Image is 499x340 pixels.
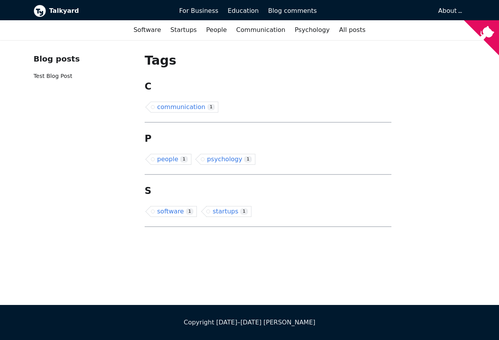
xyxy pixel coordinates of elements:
[151,102,218,113] a: communication1
[202,23,232,37] a: People
[34,53,132,87] nav: Blog recent posts navigation
[186,208,194,215] span: 1
[290,23,334,37] a: Psychology
[145,185,391,197] h2: S
[264,4,322,18] a: Blog comments
[34,73,72,79] a: Test Blog Post
[206,206,251,217] a: startups1
[334,23,370,37] a: All posts
[438,7,461,14] a: About
[34,317,465,328] div: Copyright [DATE]–[DATE] [PERSON_NAME]
[223,4,264,18] a: Education
[34,5,46,17] img: Talkyard logo
[240,208,248,215] span: 1
[228,7,259,14] span: Education
[151,206,197,217] a: software1
[244,156,252,163] span: 1
[174,4,223,18] a: For Business
[201,154,255,165] a: psychology1
[232,23,290,37] a: Communication
[49,6,168,16] b: Talkyard
[207,104,215,111] span: 1
[180,156,188,163] span: 1
[179,7,218,14] span: For Business
[34,5,168,17] a: Talkyard logoTalkyard
[145,133,391,144] h2: P
[129,23,166,37] a: Software
[145,53,391,68] h1: Tags
[268,7,317,14] span: Blog comments
[145,81,391,92] h2: C
[151,154,191,165] a: people1
[34,53,132,65] div: Blog posts
[166,23,202,37] a: Startups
